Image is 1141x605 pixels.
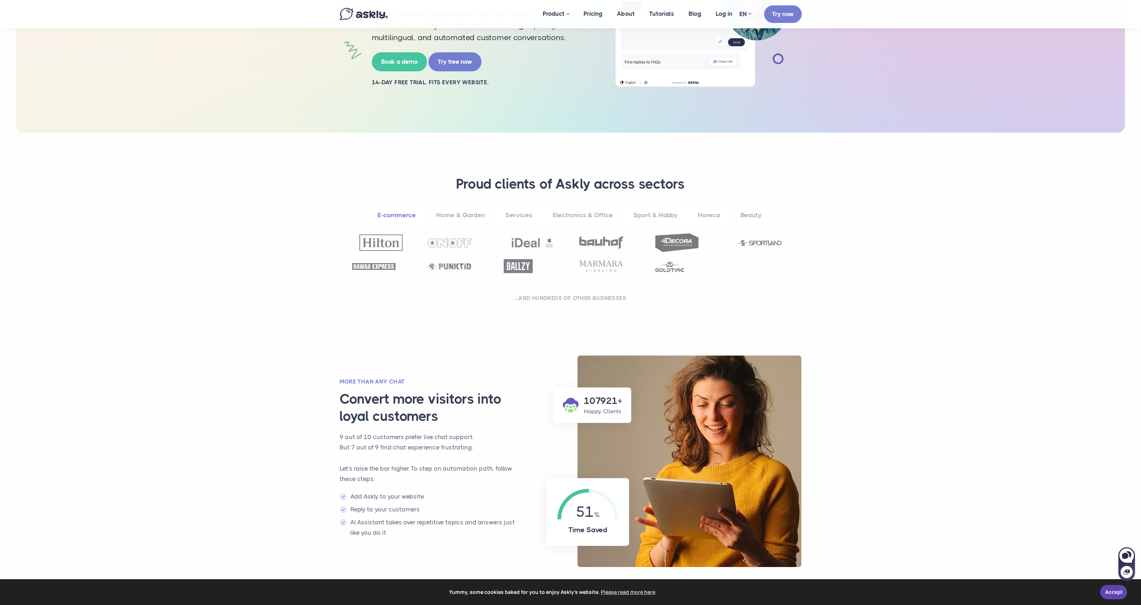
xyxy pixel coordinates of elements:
p: Happy Clients [584,407,622,416]
div: 51 [557,489,618,519]
h3: 107921+ [584,395,622,407]
p: But 7 out of 9 find chat experience frustrating. [340,442,524,453]
h2: ...and hundreds of other businesses [349,295,793,302]
a: Try free now [428,52,481,71]
img: Bauhof [579,236,623,249]
h2: 14-day free trial. Fits every website. [372,78,598,86]
img: Hilton [359,234,403,251]
img: OnOff [428,238,471,248]
img: Punktid [428,262,471,271]
a: Electronics & Office [543,205,622,225]
p: Let's raise the bar higher. To step on automation path, follow these steps: [340,463,524,484]
a: Home & Garden [427,205,494,225]
img: Goldtime [655,260,684,272]
a: Sport & Hobby [624,205,687,225]
h4: Time Saved [557,525,618,535]
h3: Proud clients of Askly across sectors [349,176,793,193]
a: Horeca [689,205,729,225]
li: AI Assistant takes over repetitive topics and answers just like you do it [340,517,524,538]
span: Yummy, some cookies baked for you to enjoy Askly's website. [10,587,1095,597]
iframe: Askly chat [1118,546,1136,582]
a: learn more about cookies [600,587,656,597]
h2: More than any chat [340,378,524,386]
a: Try now [764,5,802,23]
p: 9 out of 10 customers prefer live chat support. [340,432,524,442]
img: Ideal [511,234,554,251]
img: Marmara Sterling [579,261,623,272]
li: Add Askly to your website [340,491,524,502]
img: Hawaii Express [352,263,395,270]
a: Accept [1100,585,1127,599]
a: EN [739,9,751,19]
img: Ballzy [504,259,533,273]
a: Services [496,205,542,225]
a: E-commerce [368,205,425,225]
img: Sportland [738,240,782,246]
h3: Convert more visitors into loyal customers [340,391,533,425]
a: Beauty [731,205,771,225]
a: Book a demo [372,52,427,71]
li: Reply to your customers [340,504,524,515]
img: Askly [340,8,388,20]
